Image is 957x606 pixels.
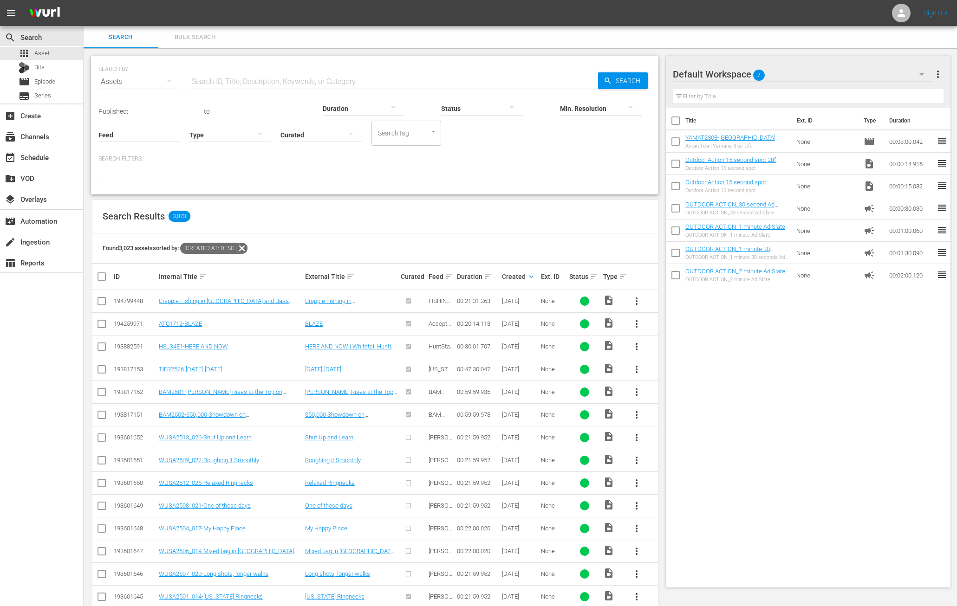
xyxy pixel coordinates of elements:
a: [DATE]-[DATE] [305,366,341,373]
span: Ad [864,203,875,214]
span: BAM Super 60 Pro Tour [429,388,452,409]
span: Video [603,567,614,579]
span: sort [199,272,207,281]
span: sort [619,272,627,281]
span: reorder [937,247,948,258]
a: Outdoor Action 15 second spot 28f [685,156,776,163]
div: 193882591 [114,343,156,350]
span: Video [603,386,614,397]
a: WUSA2501_014-[US_STATE] Ringnecks [159,593,263,600]
th: Title [685,108,791,134]
a: WUSA2507_020-Long shots, longer walks [159,570,268,577]
button: more_vert [625,358,648,380]
span: more_vert [631,523,642,534]
a: Long shots, longer walks [305,570,370,577]
td: 00:00:30.030 [885,197,937,219]
div: None [541,320,566,327]
span: reorder [937,135,948,147]
div: OUTDOOR ACTION_2 minute Ad Slate [685,277,785,283]
button: Search [598,72,648,89]
span: sort [445,272,453,281]
span: Series [34,91,51,100]
span: FISHING & HUNTING [US_STATE] [429,297,451,339]
span: layers [5,194,16,205]
a: [PERSON_NAME] Rises to the Top on Don [PERSON_NAME] | BAM Super 60 [305,388,397,409]
div: 193601652 [114,434,156,441]
span: Search [89,32,152,43]
span: Asset [34,49,50,58]
a: Mixed bag in [GEOGRAPHIC_DATA][US_STATE] [305,548,396,561]
div: 193601650 [114,479,156,486]
a: WUSA2506_019-Mixed bag in [GEOGRAPHIC_DATA][US_STATE] [159,548,298,561]
td: 00:00:15.082 [885,175,937,197]
span: Video [603,499,614,510]
span: [PERSON_NAME] Wingshooting [GEOGRAPHIC_DATA] [429,434,453,483]
div: 00:21:59.952 [457,457,499,464]
span: menu [6,7,17,19]
span: Video [603,590,614,601]
td: 00:01:00.060 [885,219,937,242]
div: Ext. ID [541,273,566,280]
div: [DATE] [502,548,539,554]
span: reorder [937,158,948,169]
button: more_vert [625,449,648,471]
div: [DATE] [502,457,539,464]
th: Type [858,108,884,134]
div: [DATE] [502,570,539,577]
span: add_box [5,110,16,122]
div: Bits [19,62,30,73]
span: reorder [937,269,948,280]
div: [DATE] [502,479,539,486]
div: None [541,525,566,532]
span: VOD [5,173,16,184]
span: more_vert [631,568,642,580]
span: sort [346,272,355,281]
div: Curated [401,273,426,280]
button: more_vert [625,495,648,517]
td: 00:00:14.915 [885,153,937,175]
div: 00:21:59.952 [457,479,499,486]
div: 193601651 [114,457,156,464]
div: 00:22:00.020 [457,525,499,532]
p: Search Filters: [98,155,651,163]
div: [DATE] [502,434,539,441]
td: 00:03:00.042 [885,130,937,153]
span: Ingestion [5,237,16,248]
button: more_vert [625,313,648,335]
span: [PERSON_NAME] Wingshooting [GEOGRAPHIC_DATA] [429,502,453,551]
button: more_vert [625,335,648,358]
span: more_vert [932,69,944,80]
div: None [541,457,566,464]
div: External Title [305,271,398,282]
img: ans4CAIJ8jUAAAAAAAAAAAAAAAAAAAAAAAAgQb4GAAAAAAAAAAAAAAAAAAAAAAAAJMjXAAAAAAAAAAAAAAAAAAAAAAAAgAT5G... [22,2,67,24]
td: None [793,175,860,197]
span: BAM Super 60 Pro Tour [429,411,452,432]
div: None [541,570,566,577]
div: Status [569,271,600,282]
a: OUTDOOR ACTION_2 minute Ad Slate [685,268,785,275]
a: HS_S4E1-HERE AND NOW [159,343,228,350]
a: Roughing It Smoothly [305,457,361,464]
div: 194259971 [114,320,156,327]
a: TIFR2526-[DATE]-[DATE] [159,366,222,373]
div: 00:59:59.935 [457,388,499,395]
button: more_vert [625,381,648,403]
td: None [793,130,860,153]
th: Duration [884,108,939,134]
span: more_vert [631,500,642,511]
div: Antarctica | Yamaha Blue Life [685,143,775,149]
a: $50,000 Showdown on [GEOGRAPHIC_DATA] | BAM Super 60 [305,411,395,432]
div: OUTDOOR ACTION_30 second Ad Slate [685,210,789,216]
span: sort [484,272,492,281]
td: None [793,219,860,242]
span: Published: [98,108,128,115]
span: Ad [864,270,875,281]
div: 193601648 [114,525,156,532]
a: ATC1712-BLAZE [159,320,202,327]
span: Bulk Search [163,32,227,43]
span: Reports [5,258,16,269]
span: Video [864,158,875,169]
td: None [793,264,860,286]
a: Outdoor Action 15 second spot [685,179,766,186]
div: [DATE] [502,388,539,395]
